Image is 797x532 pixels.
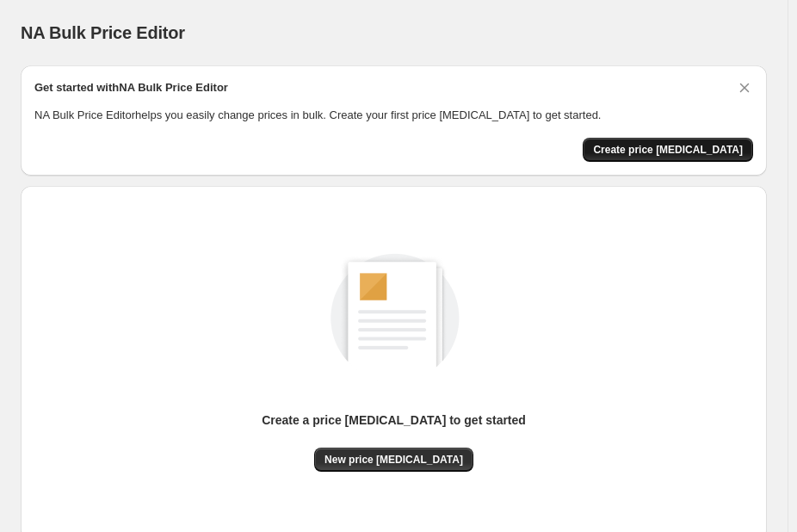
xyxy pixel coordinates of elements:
[262,411,526,429] p: Create a price [MEDICAL_DATA] to get started
[21,23,185,42] span: NA Bulk Price Editor
[583,138,753,162] button: Create price change job
[314,448,473,472] button: New price [MEDICAL_DATA]
[34,79,228,96] h2: Get started with NA Bulk Price Editor
[34,107,753,124] p: NA Bulk Price Editor helps you easily change prices in bulk. Create your first price [MEDICAL_DAT...
[736,79,753,96] button: Dismiss card
[324,453,463,467] span: New price [MEDICAL_DATA]
[593,143,743,157] span: Create price [MEDICAL_DATA]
